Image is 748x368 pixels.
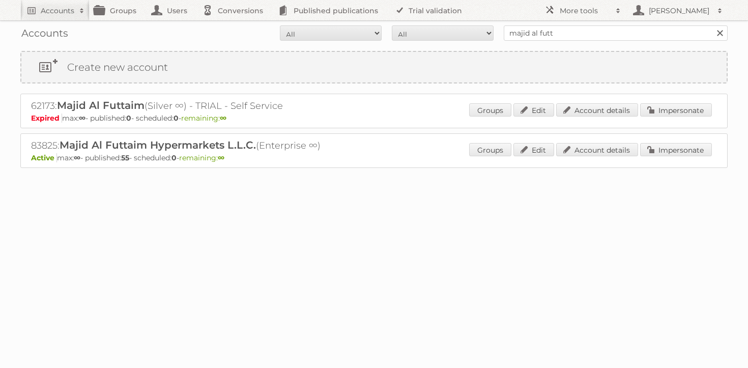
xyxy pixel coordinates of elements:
p: max: - published: - scheduled: - [31,153,717,162]
span: Majid Al Futtaim [57,99,145,111]
span: Majid Al Futtaim Hypermarkets L.L.C. [60,139,256,151]
a: Edit [513,143,554,156]
a: Create new account [21,52,727,82]
a: Impersonate [640,143,712,156]
strong: 55 [121,153,129,162]
span: remaining: [179,153,224,162]
strong: 0 [171,153,177,162]
h2: 83825: (Enterprise ∞) [31,139,387,152]
a: Edit [513,103,554,117]
span: remaining: [181,114,226,123]
strong: 0 [174,114,179,123]
a: Groups [469,103,511,117]
a: Account details [556,103,638,117]
h2: [PERSON_NAME] [646,6,712,16]
span: Expired [31,114,62,123]
p: max: - published: - scheduled: - [31,114,717,123]
h2: Accounts [41,6,74,16]
strong: ∞ [218,153,224,162]
h2: 62173: (Silver ∞) - TRIAL - Self Service [31,99,387,112]
strong: 0 [126,114,131,123]
strong: ∞ [220,114,226,123]
strong: ∞ [74,153,80,162]
a: Impersonate [640,103,712,117]
h2: More tools [560,6,611,16]
a: Groups [469,143,511,156]
span: Active [31,153,57,162]
strong: ∞ [79,114,85,123]
a: Account details [556,143,638,156]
